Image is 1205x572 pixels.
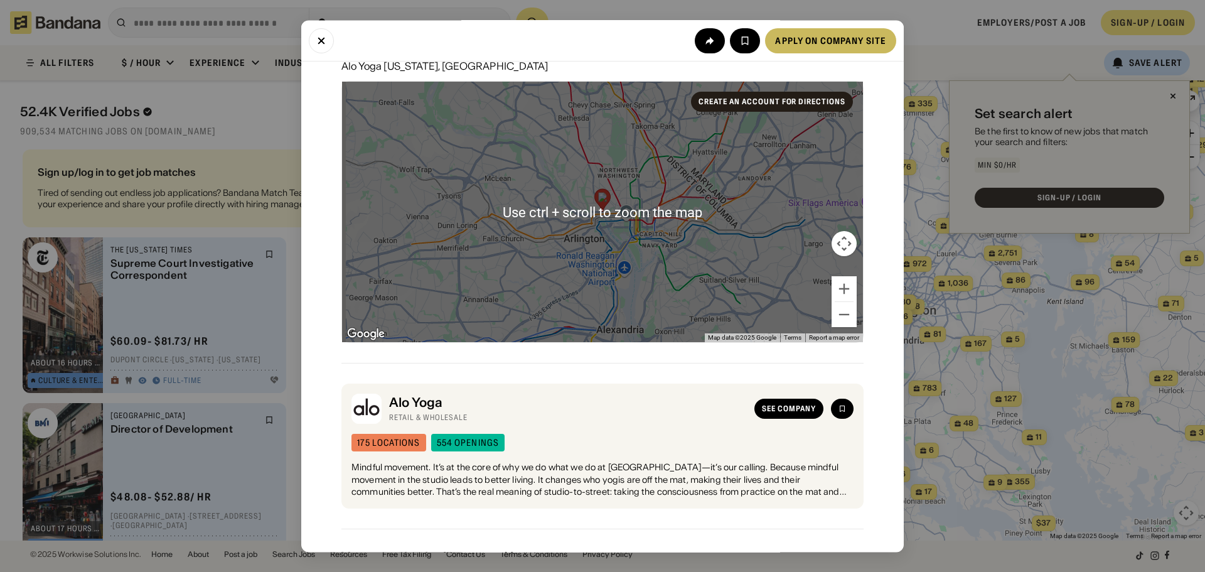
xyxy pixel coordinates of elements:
div: Create an account for directions [699,99,845,106]
img: Google [345,326,387,343]
span: Map data ©2025 Google [708,335,776,342]
div: You may also be interested in [341,549,814,564]
a: Terms (opens in new tab) [784,335,801,342]
div: Mindful movement. It’s at the core of why we do what we do at [GEOGRAPHIC_DATA]—it’s our calling.... [351,462,854,499]
a: Report a map error [809,335,859,342]
a: Open this area in Google Maps (opens a new window) [345,326,387,343]
button: Zoom out [832,303,857,328]
button: Close [309,28,334,53]
div: See company [762,406,816,413]
img: Alo Yoga logo [351,394,382,424]
a: See company [754,399,823,419]
div: Alo Yoga [389,396,747,411]
div: Retail & Wholesale [389,413,747,423]
div: Apply on company site [775,36,886,45]
div: 554 openings [437,439,499,448]
button: Zoom in [832,277,857,302]
div: Alo Yoga [US_STATE], [GEOGRAPHIC_DATA] [341,62,864,72]
div: 175 locations [357,439,420,448]
button: Map camera controls [832,232,857,257]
